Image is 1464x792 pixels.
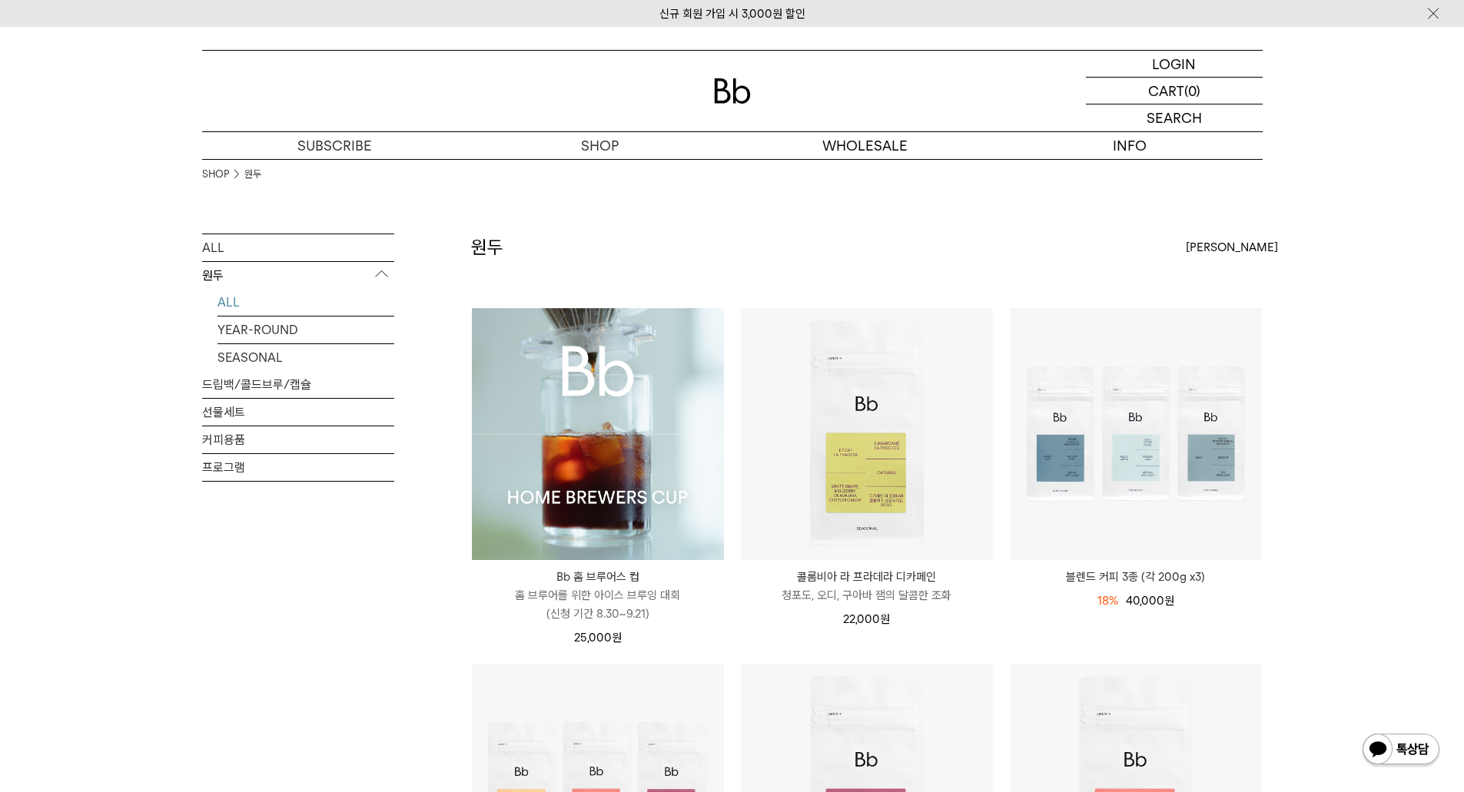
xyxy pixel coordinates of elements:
[714,78,751,104] img: 로고
[1097,592,1118,610] div: 18%
[217,316,394,343] a: YEAR-ROUND
[202,262,394,290] p: 원두
[659,7,805,21] a: 신규 회원 가입 시 3,000원 할인
[741,586,993,605] p: 청포도, 오디, 구아바 잼의 달콤한 조화
[612,631,622,645] span: 원
[1147,104,1202,131] p: SEARCH
[574,631,622,645] span: 25,000
[471,234,503,260] h2: 원두
[741,308,993,560] img: 콜롬비아 라 프라데라 디카페인
[741,568,993,586] p: 콜롬비아 라 프라데라 디카페인
[1152,51,1196,77] p: LOGIN
[1086,51,1263,78] a: LOGIN
[1010,568,1262,586] a: 블렌드 커피 3종 (각 200g x3)
[467,132,732,159] a: SHOP
[217,344,394,371] a: SEASONAL
[202,426,394,453] a: 커피용품
[1184,78,1200,104] p: (0)
[732,132,998,159] p: WHOLESALE
[998,132,1263,159] p: INFO
[202,167,229,182] a: SHOP
[843,612,890,626] span: 22,000
[217,289,394,316] a: ALL
[472,568,724,623] a: Bb 홈 브루어스 컵 홈 브루어를 위한 아이스 브루잉 대회(신청 기간 8.30~9.21)
[1010,308,1262,560] img: 블렌드 커피 3종 (각 200g x3)
[1126,594,1174,608] span: 40,000
[202,132,467,159] a: SUBSCRIBE
[1186,238,1278,257] span: [PERSON_NAME]
[472,308,724,560] img: 1000001223_add2_021.jpg
[202,371,394,398] a: 드립백/콜드브루/캡슐
[1148,78,1184,104] p: CART
[472,308,724,560] a: Bb 홈 브루어스 컵
[472,568,724,586] p: Bb 홈 브루어스 컵
[202,399,394,426] a: 선물세트
[1164,594,1174,608] span: 원
[880,612,890,626] span: 원
[472,586,724,623] p: 홈 브루어를 위한 아이스 브루잉 대회 (신청 기간 8.30~9.21)
[741,568,993,605] a: 콜롬비아 라 프라데라 디카페인 청포도, 오디, 구아바 잼의 달콤한 조화
[202,234,394,261] a: ALL
[202,454,394,481] a: 프로그램
[1086,78,1263,104] a: CART (0)
[1361,732,1441,769] img: 카카오톡 채널 1:1 채팅 버튼
[244,167,261,182] a: 원두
